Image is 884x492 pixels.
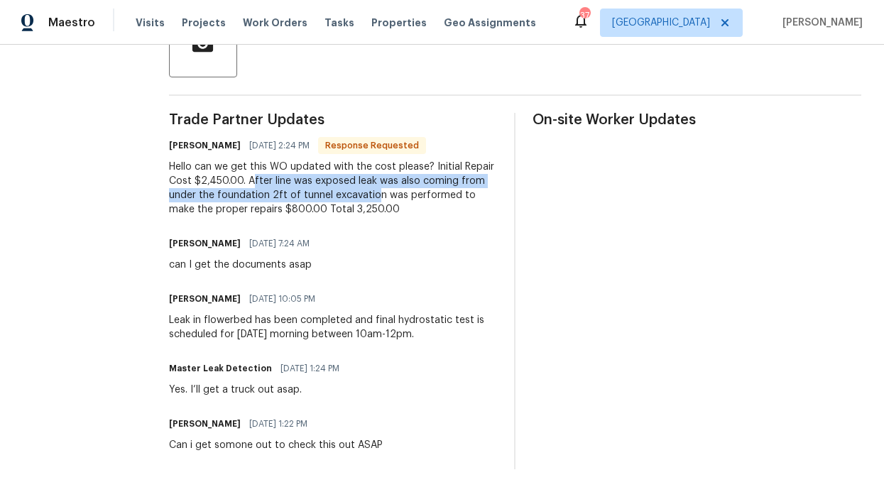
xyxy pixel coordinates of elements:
span: Work Orders [243,16,307,30]
span: Visits [136,16,165,30]
h6: [PERSON_NAME] [169,292,241,306]
span: Tasks [324,18,354,28]
h6: [PERSON_NAME] [169,417,241,431]
div: Can i get somone out to check this out ASAP [169,438,383,452]
span: Maestro [48,16,95,30]
h6: [PERSON_NAME] [169,236,241,251]
div: 37 [579,9,589,23]
div: Leak in flowerbed has been completed and final hydrostatic test is scheduled for [DATE] morning b... [169,313,498,341]
span: [DATE] 10:05 PM [249,292,315,306]
span: [DATE] 2:24 PM [249,138,310,153]
span: [DATE] 1:22 PM [249,417,307,431]
span: [DATE] 1:24 PM [280,361,339,376]
div: can I get the documents asap [169,258,318,272]
span: Projects [182,16,226,30]
span: Trade Partner Updates [169,113,498,127]
h6: Master Leak Detection [169,361,272,376]
span: Response Requested [320,138,425,153]
span: Geo Assignments [444,16,536,30]
span: [GEOGRAPHIC_DATA] [612,16,710,30]
div: Yes. I’ll get a truck out asap. [169,383,348,397]
div: Hello can we get this WO updated with the cost please? Initial Repair Cost $2,450.00. After line ... [169,160,498,217]
span: Properties [371,16,427,30]
span: [PERSON_NAME] [777,16,863,30]
span: [DATE] 7:24 AM [249,236,310,251]
h6: [PERSON_NAME] [169,138,241,153]
span: On-site Worker Updates [533,113,861,127]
